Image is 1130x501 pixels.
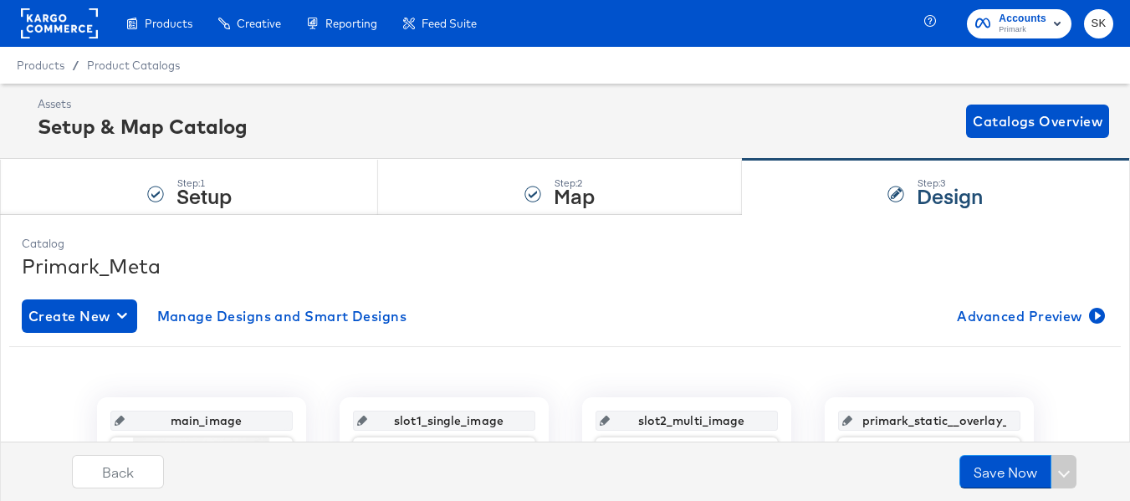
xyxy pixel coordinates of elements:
button: SK [1084,9,1113,38]
div: Assets [38,96,248,112]
span: Advanced Preview [957,304,1102,328]
strong: Setup [176,181,232,209]
span: Products [17,59,64,72]
div: Step: 1 [176,177,232,189]
div: Setup & Map Catalog [38,112,248,141]
span: / [64,59,87,72]
button: Create New [22,299,137,333]
span: Creative [237,17,281,30]
div: Catalog [22,236,1108,252]
strong: Map [554,181,595,209]
div: Step: 3 [917,177,983,189]
span: Catalogs Overview [973,110,1102,133]
div: Step: 2 [554,177,595,189]
span: Manage Designs and Smart Designs [157,304,407,328]
a: Product Catalogs [87,59,180,72]
button: Save Now [959,455,1051,488]
strong: Design [917,181,983,209]
span: Primark [999,23,1046,37]
button: Catalogs Overview [966,105,1109,138]
button: Advanced Preview [950,299,1108,333]
span: Products [145,17,192,30]
button: AccountsPrimark [967,9,1071,38]
span: SK [1091,14,1107,33]
span: Accounts [999,10,1046,28]
span: Feed Suite [422,17,477,30]
button: Back [72,455,164,488]
span: Create New [28,304,130,328]
div: Primark_Meta [22,252,1108,280]
span: Reporting [325,17,377,30]
button: Manage Designs and Smart Designs [151,299,414,333]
